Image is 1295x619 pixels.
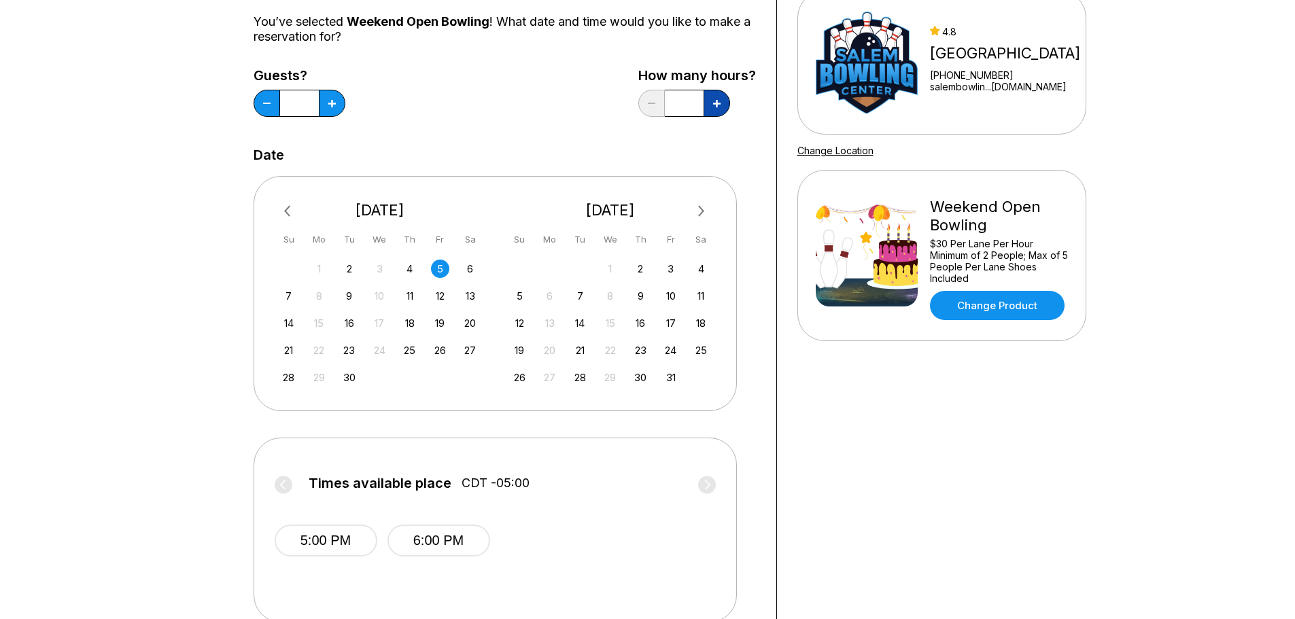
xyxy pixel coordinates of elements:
div: [DATE] [275,201,485,219]
div: Su [279,230,298,249]
div: Choose Thursday, June 18th, 2026 [400,314,419,332]
div: [GEOGRAPHIC_DATA] [930,44,1080,63]
div: Choose Saturday, June 6th, 2026 [461,260,479,278]
div: Choose Saturday, June 20th, 2026 [461,314,479,332]
div: Choose Tuesday, June 30th, 2026 [340,368,358,387]
div: Choose Tuesday, June 9th, 2026 [340,287,358,305]
div: Not available Monday, June 1st, 2026 [310,260,328,278]
div: Not available Monday, June 29th, 2026 [310,368,328,387]
div: Not available Wednesday, July 15th, 2026 [601,314,619,332]
div: Choose Friday, July 24th, 2026 [661,341,680,359]
button: Previous Month [278,200,300,222]
a: salembowlin...[DOMAIN_NAME] [930,81,1080,92]
div: Choose Friday, July 31st, 2026 [661,368,680,387]
button: Next Month [691,200,712,222]
div: Choose Saturday, June 13th, 2026 [461,287,479,305]
div: Choose Thursday, July 30th, 2026 [632,368,650,387]
div: Choose Sunday, June 7th, 2026 [279,287,298,305]
div: Choose Thursday, July 2nd, 2026 [632,260,650,278]
a: Change Product [930,291,1065,320]
div: Choose Friday, July 10th, 2026 [661,287,680,305]
div: Choose Sunday, June 28th, 2026 [279,368,298,387]
div: Tu [340,230,358,249]
div: Not available Monday, July 27th, 2026 [540,368,559,387]
div: Choose Sunday, July 19th, 2026 [511,341,529,359]
div: Choose Thursday, July 9th, 2026 [632,287,650,305]
div: Choose Tuesday, July 21st, 2026 [571,341,589,359]
div: Choose Tuesday, June 2nd, 2026 [340,260,358,278]
span: Weekend Open Bowling [347,14,489,29]
div: Su [511,230,529,249]
div: Not available Monday, July 20th, 2026 [540,341,559,359]
span: Times available place [309,476,451,491]
div: Not available Monday, July 6th, 2026 [540,287,559,305]
div: Choose Saturday, July 11th, 2026 [692,287,710,305]
div: Choose Tuesday, July 7th, 2026 [571,287,589,305]
div: Sa [461,230,479,249]
div: Not available Wednesday, July 22nd, 2026 [601,341,619,359]
div: Choose Friday, July 3rd, 2026 [661,260,680,278]
div: Choose Tuesday, July 28th, 2026 [571,368,589,387]
div: Choose Friday, June 19th, 2026 [431,314,449,332]
div: Fr [431,230,449,249]
a: Change Location [797,145,874,156]
div: $30 Per Lane Per Hour Minimum of 2 People; Max of 5 People Per Lane Shoes Included [930,238,1068,284]
div: Not available Wednesday, July 8th, 2026 [601,287,619,305]
img: Weekend Open Bowling [816,205,918,306]
div: Choose Thursday, July 23rd, 2026 [632,341,650,359]
div: Choose Thursday, June 11th, 2026 [400,287,419,305]
div: Mo [310,230,328,249]
div: You’ve selected ! What date and time would you like to make a reservation for? [254,14,756,44]
div: Not available Wednesday, June 3rd, 2026 [370,260,389,278]
div: We [601,230,619,249]
div: Choose Sunday, June 21st, 2026 [279,341,298,359]
div: Choose Thursday, June 4th, 2026 [400,260,419,278]
img: Salem Bowling Center [816,12,918,113]
span: CDT -05:00 [462,476,530,491]
div: Choose Tuesday, June 16th, 2026 [340,314,358,332]
button: 5:00 PM [275,525,377,556]
div: Choose Friday, June 5th, 2026 [431,260,449,278]
div: Choose Sunday, July 5th, 2026 [511,287,529,305]
button: 6:00 PM [387,525,490,556]
div: Th [632,230,650,249]
div: Choose Saturday, July 18th, 2026 [692,314,710,332]
div: We [370,230,389,249]
label: Guests? [254,68,345,83]
div: Th [400,230,419,249]
div: Not available Monday, June 22nd, 2026 [310,341,328,359]
div: Not available Wednesday, July 29th, 2026 [601,368,619,387]
div: Not available Wednesday, June 24th, 2026 [370,341,389,359]
div: Choose Saturday, July 25th, 2026 [692,341,710,359]
div: Choose Sunday, June 14th, 2026 [279,314,298,332]
div: Sa [692,230,710,249]
div: Choose Saturday, July 4th, 2026 [692,260,710,278]
div: Mo [540,230,559,249]
div: Fr [661,230,680,249]
div: Choose Thursday, June 25th, 2026 [400,341,419,359]
div: [PHONE_NUMBER] [930,69,1080,81]
div: Choose Sunday, July 12th, 2026 [511,314,529,332]
div: Choose Saturday, June 27th, 2026 [461,341,479,359]
div: Weekend Open Bowling [930,198,1068,234]
div: Not available Monday, June 8th, 2026 [310,287,328,305]
div: Choose Friday, July 17th, 2026 [661,314,680,332]
div: Not available Wednesday, June 10th, 2026 [370,287,389,305]
div: Choose Sunday, July 26th, 2026 [511,368,529,387]
div: month 2026-06 [278,258,482,387]
div: Not available Monday, July 13th, 2026 [540,314,559,332]
div: Choose Tuesday, June 23rd, 2026 [340,341,358,359]
div: Choose Thursday, July 16th, 2026 [632,314,650,332]
div: 4.8 [930,26,1080,37]
div: Choose Friday, June 26th, 2026 [431,341,449,359]
div: Not available Wednesday, June 17th, 2026 [370,314,389,332]
div: month 2026-07 [508,258,712,387]
label: How many hours? [638,68,756,83]
div: Choose Friday, June 12th, 2026 [431,287,449,305]
div: [DATE] [505,201,716,219]
div: Choose Tuesday, July 14th, 2026 [571,314,589,332]
div: Not available Wednesday, July 1st, 2026 [601,260,619,278]
div: Not available Monday, June 15th, 2026 [310,314,328,332]
div: Tu [571,230,589,249]
label: Date [254,147,284,162]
